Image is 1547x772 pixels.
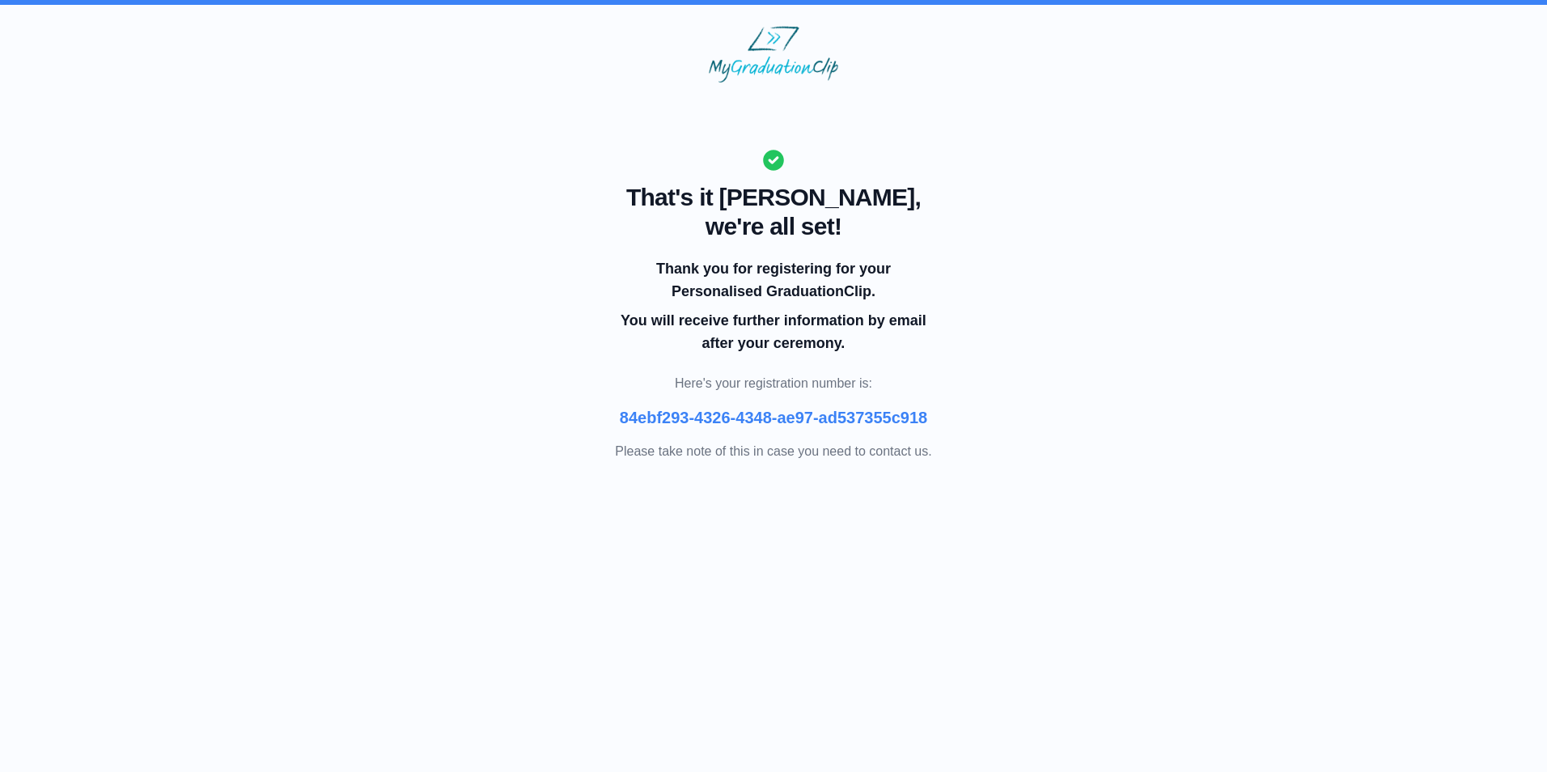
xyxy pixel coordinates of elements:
[709,26,838,83] img: MyGraduationClip
[620,409,927,426] b: 84ebf293-4326-4348-ae97-ad537355c918
[615,212,931,241] span: we're all set!
[615,374,931,393] p: Here's your registration number is:
[618,257,929,303] p: Thank you for registering for your Personalised GraduationClip.
[615,442,931,461] p: Please take note of this in case you need to contact us.
[618,309,929,354] p: You will receive further information by email after your ceremony.
[615,183,931,212] span: That's it [PERSON_NAME],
